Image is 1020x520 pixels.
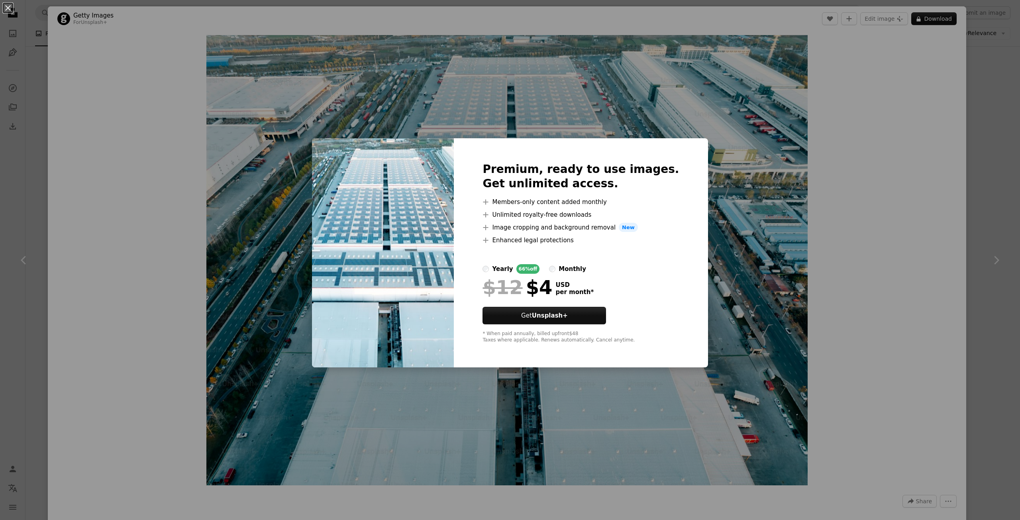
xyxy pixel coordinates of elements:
[555,288,594,296] span: per month *
[619,223,638,232] span: New
[516,264,540,274] div: 66% off
[483,162,679,191] h2: Premium, ready to use images. Get unlimited access.
[483,307,606,324] button: GetUnsplash+
[492,264,513,274] div: yearly
[483,197,679,207] li: Members-only content added monthly
[555,281,594,288] span: USD
[483,331,679,343] div: * When paid annually, billed upfront $48 Taxes where applicable. Renews automatically. Cancel any...
[549,266,555,272] input: monthly
[483,277,552,298] div: $4
[312,138,454,368] img: premium_photo-1742418174590-7bd7c95ddeaf
[483,266,489,272] input: yearly66%off
[532,312,568,319] strong: Unsplash+
[559,264,586,274] div: monthly
[483,235,679,245] li: Enhanced legal protections
[483,223,679,232] li: Image cropping and background removal
[483,210,679,220] li: Unlimited royalty-free downloads
[483,277,522,298] span: $12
